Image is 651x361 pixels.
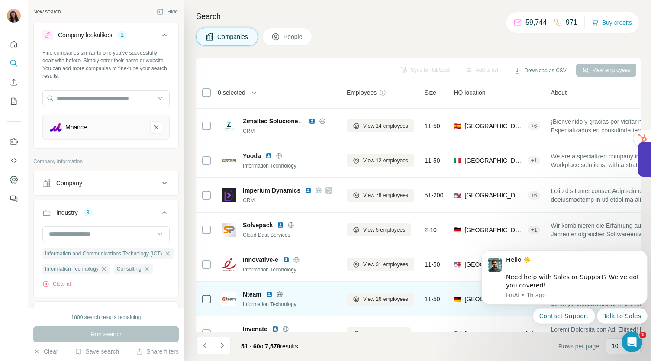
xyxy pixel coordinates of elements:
div: Mhance [65,123,87,132]
button: My lists [7,93,21,109]
h4: Search [196,10,641,23]
button: Buy credits [592,16,632,29]
button: Share filters [136,347,179,356]
span: Companies [217,32,249,41]
p: 59,744 [525,17,547,28]
img: Logo of Zimaltec Soluciones Tecnológicas [222,119,236,133]
img: Logo of Yooda [222,154,236,168]
img: Logo of Solvepack [222,223,236,237]
span: Information Technology [45,265,99,273]
span: 11-50 [425,260,440,269]
button: Mhance-remove-button [150,121,162,133]
div: Company lookalikes [58,31,112,39]
span: [GEOGRAPHIC_DATA], Roma Capitale, [GEOGRAPHIC_DATA] [464,156,524,165]
span: [GEOGRAPHIC_DATA], [GEOGRAPHIC_DATA]|[GEOGRAPHIC_DATA] [464,295,524,303]
button: Quick start [7,36,21,52]
span: Imperium Dynamics [243,186,300,195]
button: Company lookalikes1 [34,25,178,49]
span: View 14 employees [363,122,408,130]
button: View 78 employees [347,189,414,202]
button: Save search [75,347,119,356]
div: + 1 [528,157,541,164]
button: View 5 employees [347,223,411,236]
span: About [551,88,567,97]
div: CRM [243,197,336,204]
p: 971 [566,17,577,28]
span: 7,578 [265,343,280,350]
span: Nteam [243,290,261,299]
span: 11-50 [425,329,440,338]
span: 0 selected [218,88,245,97]
img: LinkedIn logo [266,291,273,298]
span: 11-50 [425,122,440,130]
img: Logo of Innovative-e [222,258,236,271]
span: 2-10 [425,226,437,234]
span: 🇮🇹 [454,156,461,165]
div: CRM [243,127,336,135]
span: [GEOGRAPHIC_DATA], [GEOGRAPHIC_DATA] [464,226,524,234]
span: 51 - 60 [241,343,260,350]
span: [GEOGRAPHIC_DATA], [GEOGRAPHIC_DATA], [GEOGRAPHIC_DATA] [464,122,524,130]
span: View 26 employees [363,295,408,303]
button: Company [34,173,178,193]
span: 🇩🇪 [454,329,461,338]
div: Information Technology [243,266,336,274]
button: Navigate to next page [213,337,231,354]
span: Employees [347,88,377,97]
span: 🇩🇪 [454,226,461,234]
div: 1800 search results remaining [71,313,141,321]
span: Rows per page [558,342,599,351]
span: Consulting [117,265,142,273]
button: Dashboard [7,172,21,187]
button: Use Surfe API [7,153,21,168]
button: HQ location [34,303,178,324]
div: 1 [117,31,127,39]
button: View 26 employees [347,293,414,306]
p: Company information [33,158,179,165]
div: + 6 [528,191,541,199]
iframe: Intercom notifications message [478,243,651,329]
span: [GEOGRAPHIC_DATA], [GEOGRAPHIC_DATA] [464,329,540,338]
span: Invenate [243,325,267,333]
button: View 31 employees [347,258,414,271]
div: Industry [56,208,78,217]
div: 3 [83,209,93,216]
button: View 6 employees [347,327,411,340]
img: LinkedIn logo [305,187,312,194]
span: People [284,32,303,41]
span: 🇺🇸 [454,260,461,269]
span: Size [425,88,436,97]
div: New search [33,8,61,16]
button: Use Surfe on LinkedIn [7,134,21,149]
button: View 14 employees [347,119,414,132]
span: 11-50 [425,295,440,303]
div: + 1 [528,226,541,234]
button: Clear [33,347,58,356]
div: Company [56,179,82,187]
span: 🇩🇪 [454,295,461,303]
span: View 31 employees [363,261,408,268]
span: 51-200 [425,191,444,200]
span: View 78 employees [363,191,408,199]
span: 🇺🇸 [454,191,461,200]
div: Cloud Data Services [243,231,336,239]
button: Industry3 [34,202,178,226]
img: LinkedIn logo [309,118,316,125]
span: 1 [639,332,646,338]
div: Information Technology [243,162,336,170]
span: 🇪🇸 [454,122,461,130]
span: [GEOGRAPHIC_DATA], [US_STATE] [464,260,524,269]
button: Enrich CSV [7,74,21,90]
span: Information and Communications Technology (ICT) [45,250,162,258]
img: Mhance-logo [50,121,62,133]
span: 11-50 [425,156,440,165]
button: View 12 employees [347,154,414,167]
span: HQ location [454,88,485,97]
button: Search [7,55,21,71]
button: Download as CSV [508,64,572,77]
